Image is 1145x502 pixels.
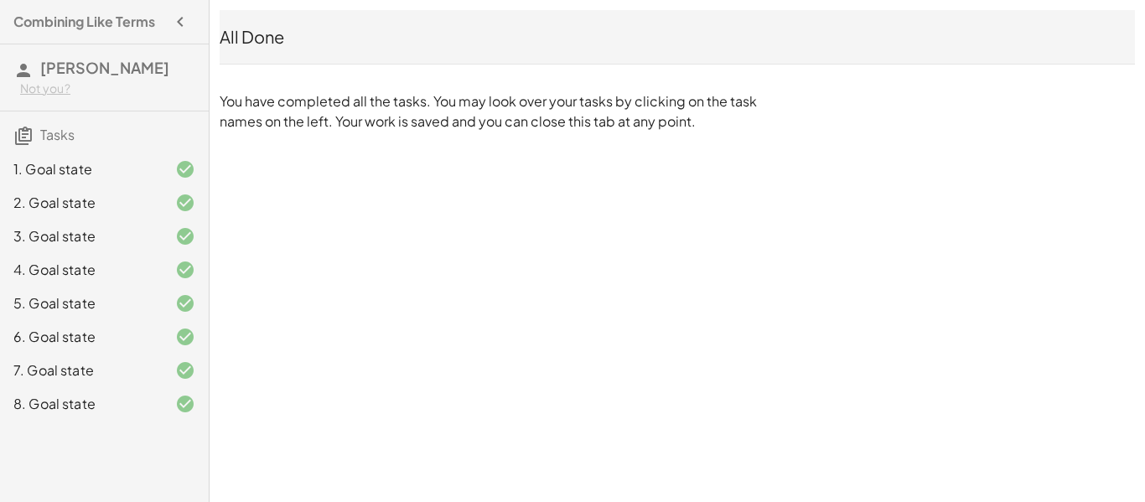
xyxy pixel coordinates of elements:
div: 6. Goal state [13,327,148,347]
div: 8. Goal state [13,394,148,414]
p: You have completed all the tasks. You may look over your tasks by clicking on the task names on t... [220,91,764,132]
span: Tasks [40,126,75,143]
h4: Combining Like Terms [13,12,155,32]
div: 3. Goal state [13,226,148,246]
i: Task finished and correct. [175,360,195,380]
i: Task finished and correct. [175,293,195,313]
div: 5. Goal state [13,293,148,313]
div: 7. Goal state [13,360,148,380]
div: All Done [220,25,1135,49]
i: Task finished and correct. [175,260,195,280]
div: 2. Goal state [13,193,148,213]
span: [PERSON_NAME] [40,58,169,77]
i: Task finished and correct. [175,327,195,347]
div: 4. Goal state [13,260,148,280]
div: Not you? [20,80,195,97]
i: Task finished and correct. [175,159,195,179]
i: Task finished and correct. [175,226,195,246]
i: Task finished and correct. [175,394,195,414]
div: 1. Goal state [13,159,148,179]
i: Task finished and correct. [175,193,195,213]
